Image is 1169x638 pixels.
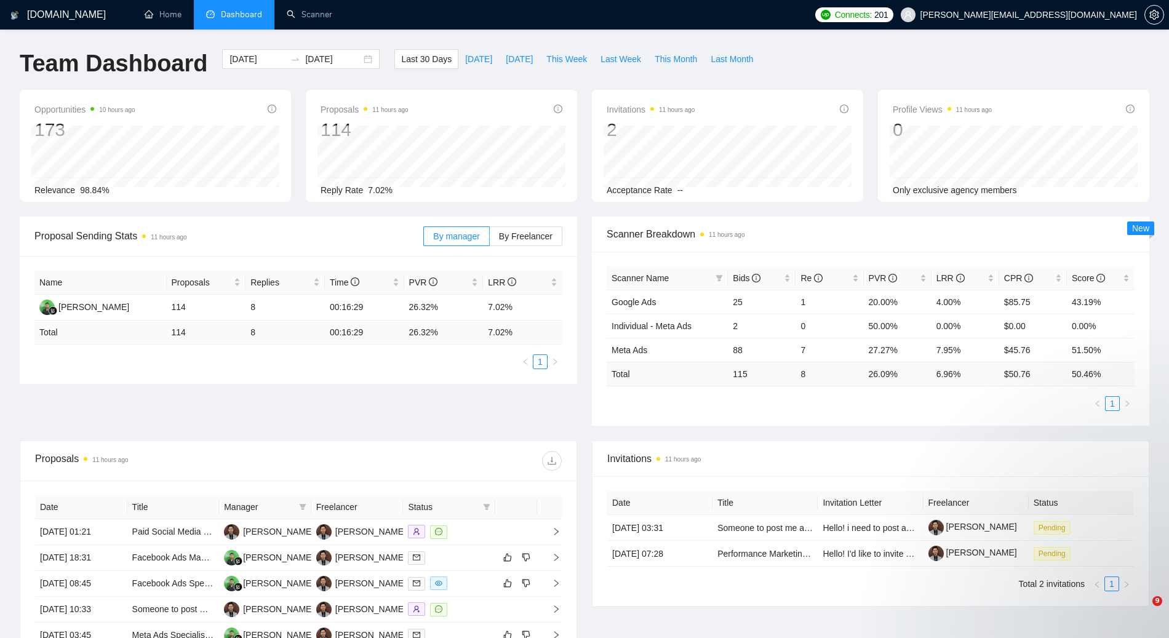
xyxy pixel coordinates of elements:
td: Performance Marketing Specialist for Lead Generation [712,541,818,567]
span: Opportunities [34,102,135,117]
td: 0 [796,314,863,338]
span: message [435,528,442,535]
span: [DATE] [506,52,533,66]
div: [PERSON_NAME] [58,300,129,314]
a: MG[PERSON_NAME] [316,526,406,536]
td: 115 [728,362,796,386]
input: End date [305,52,361,66]
button: left [518,354,533,369]
td: Facebook Ads Specialist for Local Service Businesses (Ongoing Work) [127,571,220,597]
a: Meta Ads [612,345,647,355]
img: MG [224,602,239,617]
td: 50.00% [864,314,932,338]
span: info-circle [351,277,359,286]
a: [PERSON_NAME] [928,522,1017,532]
span: Re [800,273,823,283]
span: info-circle [888,274,897,282]
span: This Week [546,52,587,66]
span: 201 [874,8,888,22]
img: MG [316,524,332,540]
td: 7.95% [932,338,999,362]
img: MG [316,602,332,617]
img: FF [224,550,239,565]
span: Invitations [607,102,695,117]
span: PVR [409,277,438,287]
td: [DATE] 01:21 [35,519,127,545]
td: 4.00% [932,290,999,314]
span: info-circle [508,277,516,286]
button: download [542,451,562,471]
a: FF[PERSON_NAME] [39,301,129,311]
button: like [500,576,515,591]
span: dislike [522,552,530,562]
span: filter [481,498,493,516]
div: 114 [321,118,409,142]
span: Proposal Sending Stats [34,228,423,244]
button: This Month [648,49,704,69]
span: eye [435,580,442,587]
a: 1 [533,355,547,369]
span: Proposals [172,276,232,289]
span: right [551,358,559,365]
th: Replies [245,271,325,295]
span: info-circle [840,105,848,113]
td: Total [607,362,728,386]
time: 11 hours ago [956,106,992,113]
button: setting [1144,5,1164,25]
td: 43.19% [1067,290,1135,314]
div: [PERSON_NAME] [243,525,314,538]
iframe: Intercom live chat [1127,596,1157,626]
div: [PERSON_NAME] [335,602,406,616]
div: [PERSON_NAME] [335,576,406,590]
button: dislike [519,550,533,565]
span: This Month [655,52,697,66]
button: right [548,354,562,369]
span: Manager [224,500,294,514]
img: FF [39,300,55,315]
td: $0.00 [999,314,1067,338]
span: download [543,456,561,466]
td: 0.00% [932,314,999,338]
span: Last Month [711,52,753,66]
td: 114 [167,321,246,345]
th: Name [34,271,167,295]
span: Score [1072,273,1105,283]
span: -- [677,185,683,195]
a: Someone to post me a good working add [132,604,289,614]
span: info-circle [268,105,276,113]
a: MG[PERSON_NAME] [316,604,406,613]
img: gigradar-bm.png [234,557,242,565]
span: dashboard [206,10,215,18]
span: filter [483,503,490,511]
th: Date [35,495,127,519]
time: 10 hours ago [99,106,135,113]
a: MG[PERSON_NAME] [316,552,406,562]
button: [DATE] [499,49,540,69]
span: LRR [488,277,516,287]
td: 27.27% [864,338,932,362]
td: 51.50% [1067,338,1135,362]
td: 2 [728,314,796,338]
td: 26.09 % [864,362,932,386]
span: user-add [413,605,420,613]
div: [PERSON_NAME] [335,525,406,538]
button: Last Week [594,49,648,69]
span: info-circle [752,274,760,282]
th: Title [127,495,220,519]
button: This Week [540,49,594,69]
time: 11 hours ago [665,456,701,463]
td: 7 [796,338,863,362]
a: Individual - Meta Ads [612,321,692,331]
td: 8 [245,321,325,345]
td: Total [34,321,167,345]
span: [DATE] [465,52,492,66]
span: Connects: [835,8,872,22]
td: Facebook Ads Management Expert Needed [127,545,220,571]
td: $45.76 [999,338,1067,362]
span: Only exclusive agency members [893,185,1017,195]
span: dislike [522,578,530,588]
span: Status [408,500,478,514]
img: c1082IV1oLzNijRo6gK1aPt8O5HyWd8qrmYTghI-twnuJgDhWSIXHrqcHN2btsA44K [928,546,944,561]
a: Google Ads [612,297,656,307]
input: Start date [229,52,285,66]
